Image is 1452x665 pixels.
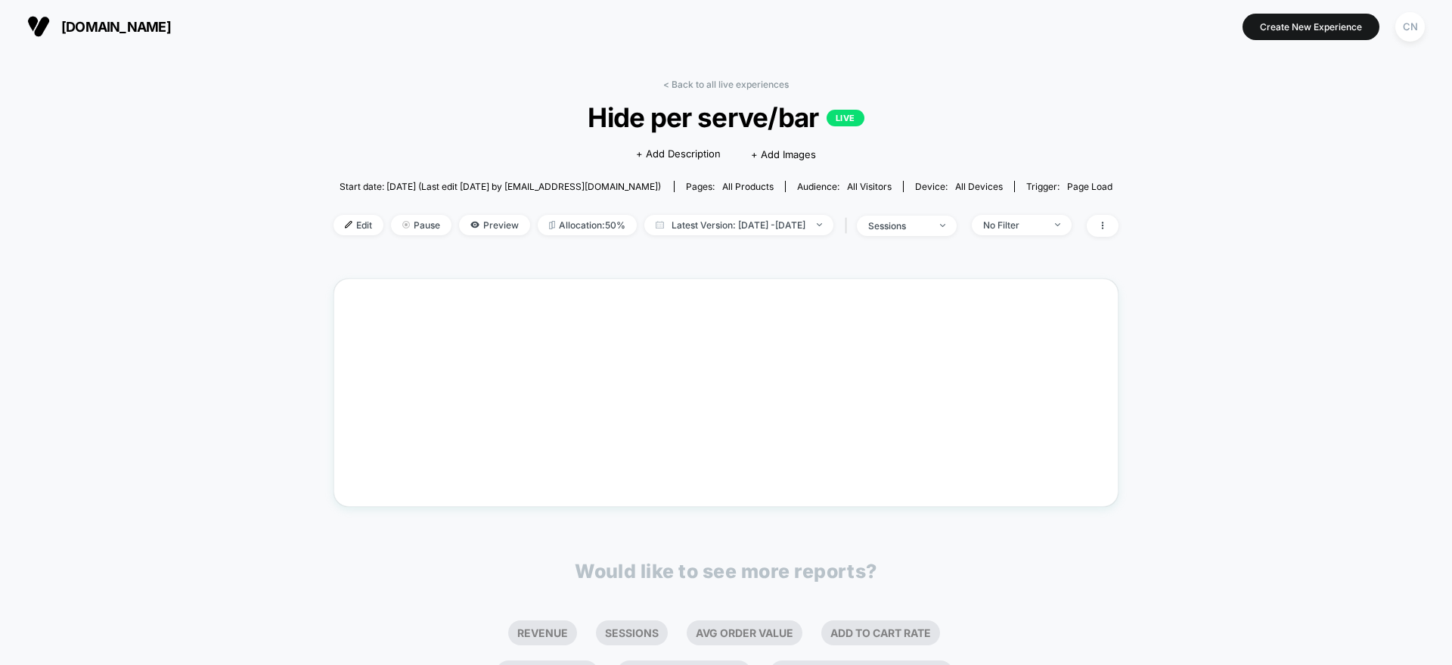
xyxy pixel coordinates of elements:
button: [DOMAIN_NAME] [23,14,175,39]
p: LIVE [827,110,864,126]
span: all devices [955,181,1003,192]
span: Allocation: 50% [538,215,637,235]
div: Trigger: [1026,181,1112,192]
div: Pages: [686,181,774,192]
span: Start date: [DATE] (Last edit [DATE] by [EMAIL_ADDRESS][DOMAIN_NAME]) [340,181,661,192]
button: Create New Experience [1243,14,1379,40]
img: Visually logo [27,15,50,38]
img: end [817,223,822,226]
li: Avg Order Value [687,620,802,645]
span: All Visitors [847,181,892,192]
img: calendar [656,221,664,228]
span: Pause [391,215,451,235]
div: CN [1395,12,1425,42]
span: [DOMAIN_NAME] [61,19,171,35]
a: < Back to all live experiences [663,79,789,90]
li: Revenue [508,620,577,645]
img: end [1055,223,1060,226]
span: Edit [334,215,383,235]
span: all products [722,181,774,192]
span: + Add Description [636,147,721,162]
div: sessions [868,220,929,232]
img: rebalance [549,221,555,229]
span: | [841,215,857,237]
button: CN [1391,11,1429,42]
p: Would like to see more reports? [575,560,877,583]
img: edit [345,221,352,228]
span: Preview [459,215,530,235]
div: No Filter [983,219,1044,231]
span: Latest Version: [DATE] - [DATE] [644,215,833,235]
span: Page Load [1067,181,1112,192]
li: Sessions [596,620,668,645]
span: Device: [903,181,1014,192]
div: Audience: [797,181,892,192]
li: Add To Cart Rate [821,620,940,645]
img: end [402,221,410,228]
span: + Add Images [751,148,816,160]
img: end [940,224,945,227]
span: Hide per serve/bar [373,101,1079,133]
